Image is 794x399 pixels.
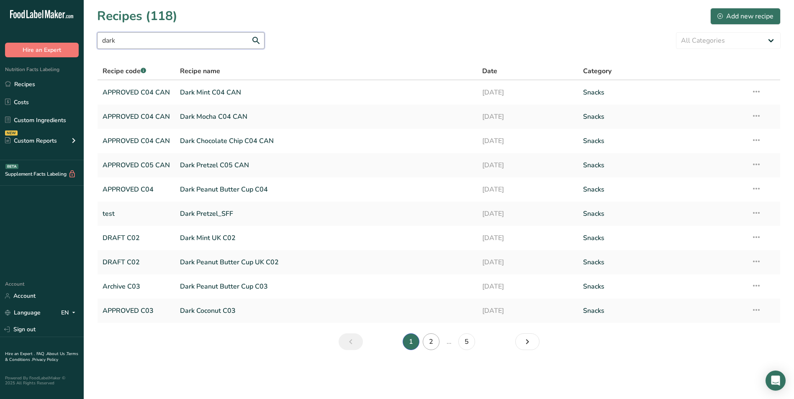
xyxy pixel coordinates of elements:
[482,156,573,174] a: [DATE]
[103,181,170,198] a: APPROVED C04
[482,132,573,150] a: [DATE]
[61,308,79,318] div: EN
[423,333,439,350] a: Page 2.
[5,43,79,57] button: Hire an Expert
[180,132,472,150] a: Dark Chocolate Chip C04 CAN
[103,108,170,125] a: APPROVED C04 CAN
[482,108,573,125] a: [DATE]
[180,302,472,320] a: Dark Coconut C03
[103,253,170,271] a: DRAFT C02
[46,351,67,357] a: About Us .
[766,371,786,391] div: Open Intercom Messenger
[5,164,18,169] div: BETA
[482,229,573,247] a: [DATE]
[583,156,741,174] a: Snacks
[339,333,363,350] a: Previous page
[583,181,741,198] a: Snacks
[583,132,741,150] a: Snacks
[583,108,741,125] a: Snacks
[180,253,472,271] a: Dark Peanut Butter Cup UK C02
[103,302,170,320] a: APPROVED C03
[180,181,472,198] a: Dark Peanut Butter Cup C04
[103,156,170,174] a: APPROVED C05 CAN
[97,7,177,26] h1: Recipes (118)
[583,66,612,76] span: Category
[583,84,741,101] a: Snacks
[36,351,46,357] a: FAQ .
[482,253,573,271] a: [DATE]
[482,84,573,101] a: [DATE]
[5,305,41,320] a: Language
[5,130,18,136] div: NEW
[583,302,741,320] a: Snacks
[103,229,170,247] a: DRAFT C02
[103,205,170,223] a: test
[482,205,573,223] a: [DATE]
[180,229,472,247] a: Dark Mint UK C02
[32,357,58,363] a: Privacy Policy
[180,156,472,174] a: Dark Pretzel C05 CAN
[180,66,220,76] span: Recipe name
[180,278,472,295] a: Dark Peanut Butter Cup C03
[458,333,475,350] a: Page 5.
[515,333,540,350] a: Next page
[5,376,79,386] div: Powered By FoodLabelMaker © 2025 All Rights Reserved
[717,11,773,21] div: Add new recipe
[103,132,170,150] a: APPROVED C04 CAN
[482,278,573,295] a: [DATE]
[103,66,146,76] span: Recipe code
[103,278,170,295] a: Archive C03
[5,351,78,363] a: Terms & Conditions .
[103,84,170,101] a: APPROVED C04 CAN
[482,181,573,198] a: [DATE]
[710,8,781,25] button: Add new recipe
[482,66,497,76] span: Date
[583,253,741,271] a: Snacks
[180,205,472,223] a: Dark Pretzel_SFF
[583,278,741,295] a: Snacks
[5,136,57,145] div: Custom Reports
[180,108,472,125] a: Dark Mocha C04 CAN
[5,351,35,357] a: Hire an Expert .
[482,302,573,320] a: [DATE]
[180,84,472,101] a: Dark Mint C04 CAN
[583,205,741,223] a: Snacks
[583,229,741,247] a: Snacks
[97,32,265,49] input: Search for recipe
